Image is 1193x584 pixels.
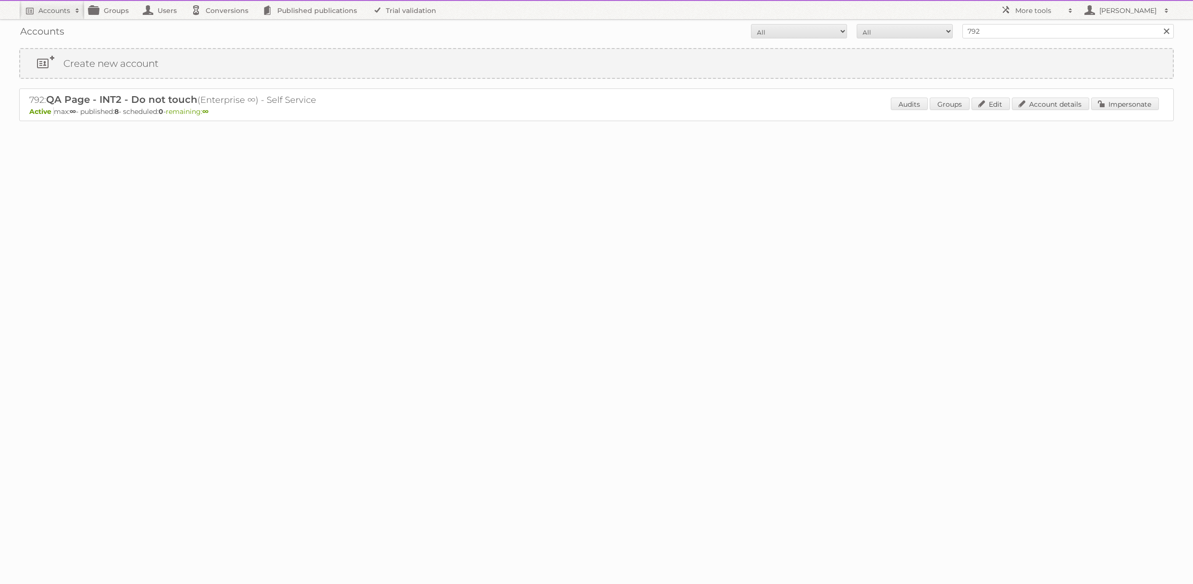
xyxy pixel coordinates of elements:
[38,6,70,15] h2: Accounts
[46,94,197,105] span: QA Page - INT2 - Do not touch
[258,1,367,19] a: Published publications
[891,98,928,110] a: Audits
[70,107,76,116] strong: ∞
[186,1,258,19] a: Conversions
[138,1,186,19] a: Users
[20,49,1173,78] a: Create new account
[29,107,1164,116] p: max: - published: - scheduled: -
[972,98,1010,110] a: Edit
[1091,98,1159,110] a: Impersonate
[159,107,163,116] strong: 0
[202,107,209,116] strong: ∞
[1078,1,1174,19] a: [PERSON_NAME]
[367,1,446,19] a: Trial validation
[166,107,209,116] span: remaining:
[114,107,119,116] strong: 8
[1097,6,1159,15] h2: [PERSON_NAME]
[85,1,138,19] a: Groups
[1015,6,1063,15] h2: More tools
[996,1,1078,19] a: More tools
[19,1,85,19] a: Accounts
[29,94,366,106] h2: 792: (Enterprise ∞) - Self Service
[930,98,970,110] a: Groups
[1012,98,1089,110] a: Account details
[29,107,54,116] span: Active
